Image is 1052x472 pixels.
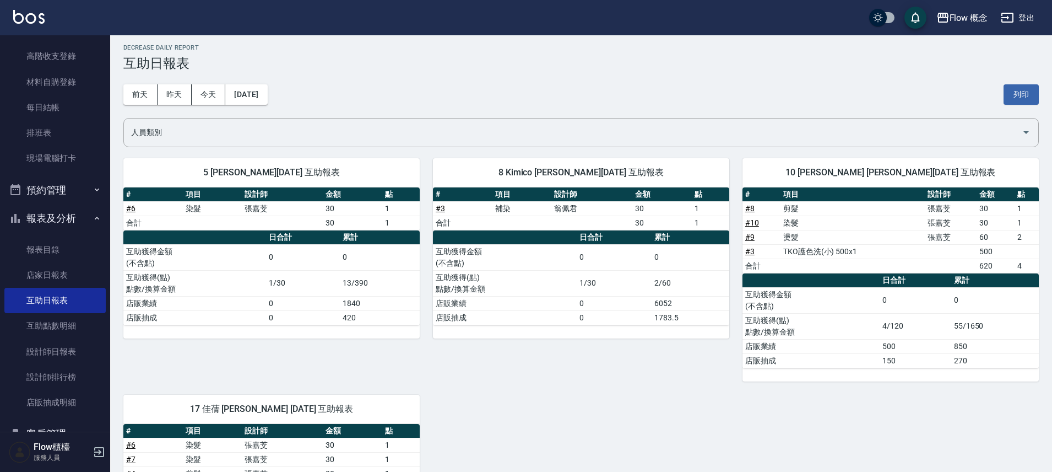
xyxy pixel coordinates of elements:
[183,187,242,202] th: 項目
[577,310,652,325] td: 0
[951,287,1039,313] td: 0
[551,187,632,202] th: 設計師
[780,244,925,259] td: TKO護色洗(小) 500x1
[433,296,577,310] td: 店販業績
[780,201,925,216] td: 剪髮
[950,11,988,25] div: Flow 概念
[4,120,106,146] a: 排班表
[123,244,266,270] td: 互助獲得金額 (不含點)
[433,270,577,296] td: 互助獲得(點) 點數/換算金額
[266,244,340,270] td: 0
[692,201,729,216] td: 1
[977,230,1015,244] td: 60
[433,216,492,230] td: 合計
[632,201,692,216] td: 30
[977,259,1015,273] td: 620
[780,230,925,244] td: 燙髮
[4,288,106,313] a: 互助日報表
[266,296,340,310] td: 0
[382,438,420,452] td: 1
[323,201,382,216] td: 30
[34,453,90,463] p: 服務人員
[577,270,652,296] td: 1/30
[1004,84,1039,105] button: 列印
[925,216,977,230] td: 張嘉芠
[4,262,106,288] a: 店家日報表
[756,167,1026,178] span: 10 [PERSON_NAME] [PERSON_NAME][DATE] 互助報表
[126,204,135,213] a: #6
[446,167,716,178] span: 8 Kimico [PERSON_NAME][DATE] 互助報表
[577,230,652,245] th: 日合計
[1015,259,1039,273] td: 4
[382,452,420,466] td: 1
[183,438,242,452] td: 染髮
[340,244,420,270] td: 0
[632,187,692,202] th: 金額
[880,273,951,288] th: 日合計
[382,216,420,230] td: 1
[880,287,951,313] td: 0
[742,273,1039,368] table: a dense table
[951,313,1039,339] td: 55/1650
[137,404,406,415] span: 17 佳蒨 [PERSON_NAME] [DATE] 互助報表
[692,187,729,202] th: 點
[242,201,323,216] td: 張嘉芠
[692,216,729,230] td: 1
[652,296,729,310] td: 6052
[382,201,420,216] td: 1
[323,424,382,438] th: 金額
[4,176,106,205] button: 預約管理
[780,187,925,202] th: 項目
[225,84,267,105] button: [DATE]
[266,310,340,325] td: 0
[4,44,106,69] a: 高階收支登錄
[242,452,323,466] td: 張嘉芠
[323,452,382,466] td: 30
[340,296,420,310] td: 1840
[577,296,652,310] td: 0
[433,230,729,325] table: a dense table
[123,187,420,230] table: a dense table
[382,187,420,202] th: 點
[4,95,106,120] a: 每日結帳
[745,233,755,242] a: #9
[9,441,31,463] img: Person
[977,187,1015,202] th: 金額
[4,313,106,339] a: 互助點數明細
[266,230,340,245] th: 日合計
[577,244,652,270] td: 0
[126,441,135,449] a: #6
[880,313,951,339] td: 4/120
[880,353,951,368] td: 150
[1015,230,1039,244] td: 2
[433,244,577,270] td: 互助獲得金額 (不含點)
[137,167,406,178] span: 5 [PERSON_NAME][DATE] 互助報表
[242,424,323,438] th: 設計師
[183,452,242,466] td: 染髮
[780,216,925,230] td: 染髮
[382,424,420,438] th: 點
[492,187,552,202] th: 項目
[242,187,323,202] th: 設計師
[323,187,382,202] th: 金額
[951,353,1039,368] td: 270
[123,84,158,105] button: 前天
[652,270,729,296] td: 2/60
[996,8,1039,28] button: 登出
[951,273,1039,288] th: 累計
[632,216,692,230] td: 30
[925,187,977,202] th: 設計師
[745,247,755,256] a: #3
[123,424,183,438] th: #
[977,216,1015,230] td: 30
[34,442,90,453] h5: Flow櫃檯
[123,44,1039,51] h2: Decrease Daily Report
[880,339,951,353] td: 500
[904,7,926,29] button: save
[323,216,382,230] td: 30
[266,270,340,296] td: 1/30
[158,84,192,105] button: 昨天
[1015,216,1039,230] td: 1
[652,244,729,270] td: 0
[123,310,266,325] td: 店販抽成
